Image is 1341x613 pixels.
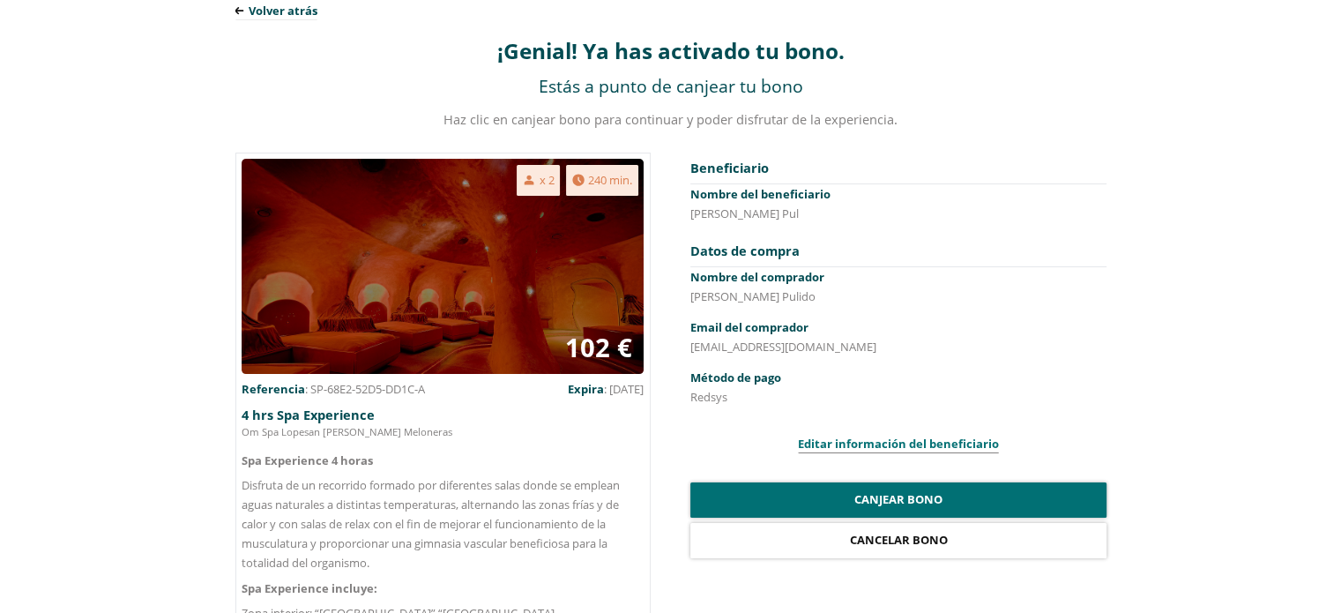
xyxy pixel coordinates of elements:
div: [EMAIL_ADDRESS][DOMAIN_NAME] [690,337,1106,356]
span: Editar información del beneficiario [798,436,999,453]
button: Editar información del beneficiario [798,436,999,454]
span: Nombre del beneficiario [690,186,831,202]
img: zodiac_relax_room_4.jpg [242,159,644,427]
div: : SP-68E2-52D5-DD1C-A [242,379,425,399]
span: Email del comprador [690,319,808,335]
span: Estás a punto de canjear tu bono [539,74,803,98]
span: Beneficiario [690,159,769,176]
span: x 2 [540,170,555,190]
p: Disfruta de un recorrido formado por diferentes salas donde se emplean aguas naturales a distinta... [242,475,644,572]
div: Redsys [690,387,1106,407]
span: Canjear bono [854,491,942,509]
div: 4 hrs Spa Experience [242,399,644,424]
span: Volver atrás [249,3,317,20]
span: Haz clic en canjear bono para continuar y poder disfrutar de la experiencia. [443,110,898,128]
button: Cancelar bono [690,523,1106,558]
button: Canjear bono [690,482,1106,518]
div: : [DATE] [568,379,644,399]
strong: Spa Experience incluye: [242,580,377,596]
strong: Spa Experience 4 horas [242,452,373,468]
div: 102 € [554,322,644,374]
div: [PERSON_NAME] Pul [690,204,1106,223]
button: Volver atrás [235,3,318,21]
span: ¡Genial! Ya has activado tu bono. [497,36,845,65]
div: Om Spa Lopesan [PERSON_NAME] Meloneras [242,425,644,445]
span: Método de pago [690,370,781,385]
span: Referencia [242,381,305,397]
span: Cancelar bono [849,532,947,549]
span: Datos de compra [690,242,800,259]
span: Nombre del comprador [690,269,824,285]
span: Expira [568,381,604,397]
span: 240 min. [588,170,632,190]
div: [PERSON_NAME] Pulido [690,287,1106,306]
